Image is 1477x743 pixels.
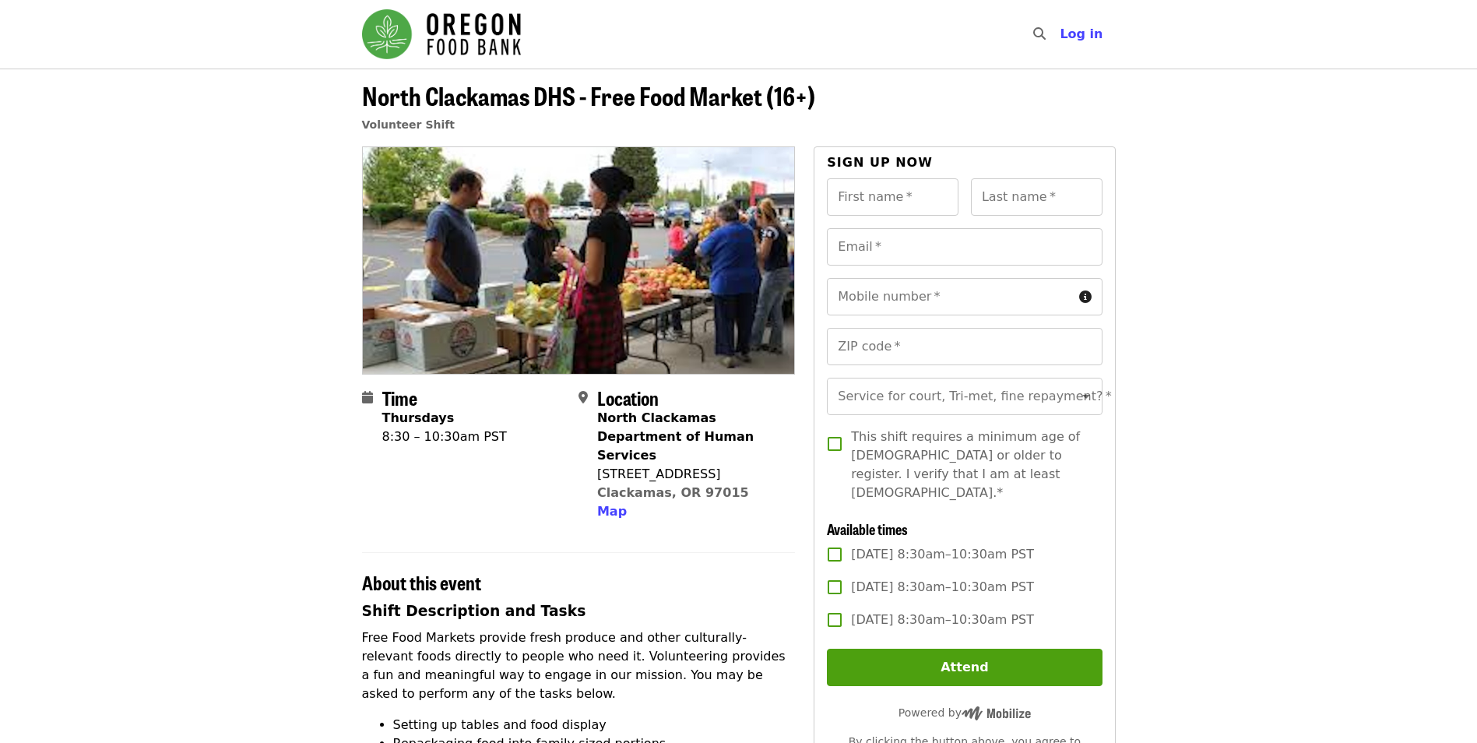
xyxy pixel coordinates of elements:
div: [STREET_ADDRESS] [597,465,782,484]
span: About this event [362,569,481,596]
button: Attend [827,649,1102,686]
strong: North Clackamas Department of Human Services [597,410,754,463]
div: 8:30 – 10:30am PST [382,428,507,446]
button: Open [1075,386,1097,407]
input: Email [827,228,1102,266]
img: North Clackamas DHS - Free Food Market (16+) organized by Oregon Food Bank [363,147,795,373]
i: calendar icon [362,390,373,405]
img: Oregon Food Bank - Home [362,9,521,59]
input: Search [1055,16,1067,53]
button: Map [597,502,627,521]
i: search icon [1033,26,1046,41]
input: Last name [971,178,1102,216]
h3: Shift Description and Tasks [362,600,796,622]
span: [DATE] 8:30am–10:30am PST [851,611,1034,629]
span: [DATE] 8:30am–10:30am PST [851,578,1034,597]
input: ZIP code [827,328,1102,365]
button: Log in [1047,19,1115,50]
input: First name [827,178,958,216]
i: map-marker-alt icon [578,390,588,405]
span: Available times [827,519,908,539]
img: Powered by Mobilize [962,706,1031,720]
p: Free Food Markets provide fresh produce and other culturally-relevant foods directly to people wh... [362,629,796,703]
span: Map [597,504,627,519]
span: [DATE] 8:30am–10:30am PST [851,545,1034,564]
span: Log in [1060,26,1102,41]
input: Mobile number [827,278,1072,315]
strong: Thursdays [382,410,455,425]
a: Volunteer Shift [362,118,455,131]
span: This shift requires a minimum age of [DEMOGRAPHIC_DATA] or older to register. I verify that I am ... [851,428,1089,502]
li: Setting up tables and food display [393,716,796,734]
span: Sign up now [827,155,933,170]
span: North Clackamas DHS - Free Food Market (16+) [362,77,815,114]
span: Location [597,384,659,411]
span: Powered by [899,706,1031,719]
span: Time [382,384,417,411]
a: Clackamas, OR 97015 [597,485,749,500]
i: circle-info icon [1079,290,1092,305]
